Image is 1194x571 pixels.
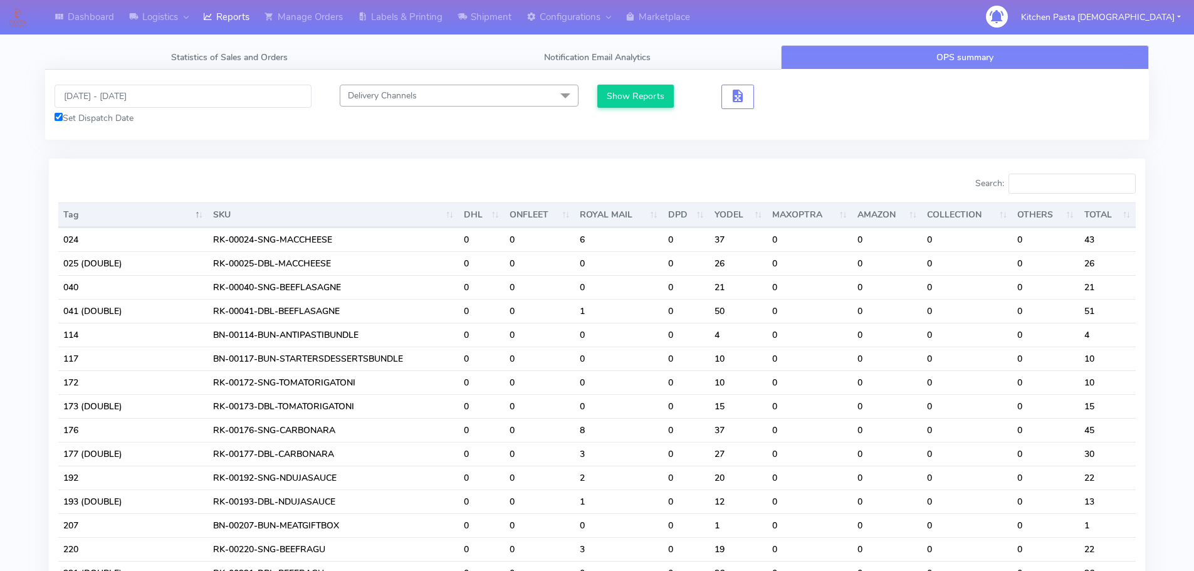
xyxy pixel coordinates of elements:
[767,490,852,513] td: 0
[922,394,1012,418] td: 0
[208,466,459,490] td: RK-00192-SNG-NDUJASAUCE
[505,228,575,251] td: 0
[922,370,1012,394] td: 0
[922,299,1012,323] td: 0
[208,394,459,418] td: RK-00173-DBL-TOMATORIGATONI
[575,275,662,299] td: 0
[1012,490,1079,513] td: 0
[852,537,923,561] td: 0
[459,228,505,251] td: 0
[1079,513,1136,537] td: 1
[505,347,575,370] td: 0
[58,275,208,299] td: 040
[852,418,923,442] td: 0
[208,347,459,370] td: BN-00117-BUN-STARTERSDESSERTSBUNDLE
[459,442,505,466] td: 0
[459,202,505,228] th: DHL : activate to sort column ascending
[1079,275,1136,299] td: 21
[767,537,852,561] td: 0
[710,513,768,537] td: 1
[575,370,662,394] td: 0
[710,466,768,490] td: 20
[575,323,662,347] td: 0
[1079,202,1136,228] th: TOTAL : activate to sort column ascending
[1079,466,1136,490] td: 22
[1079,442,1136,466] td: 30
[852,394,923,418] td: 0
[663,394,710,418] td: 0
[1012,4,1190,30] button: Kitchen Pasta [DEMOGRAPHIC_DATA]
[922,466,1012,490] td: 0
[459,370,505,394] td: 0
[922,537,1012,561] td: 0
[58,442,208,466] td: 177 (DOUBLE)
[58,537,208,561] td: 220
[505,275,575,299] td: 0
[459,323,505,347] td: 0
[663,466,710,490] td: 0
[663,490,710,513] td: 0
[1012,442,1079,466] td: 0
[922,418,1012,442] td: 0
[1012,275,1079,299] td: 0
[852,442,923,466] td: 0
[1079,299,1136,323] td: 51
[505,513,575,537] td: 0
[459,394,505,418] td: 0
[1012,513,1079,537] td: 0
[767,275,852,299] td: 0
[208,370,459,394] td: RK-00172-SNG-TOMATORIGATONI
[575,490,662,513] td: 1
[852,513,923,537] td: 0
[852,347,923,370] td: 0
[58,394,208,418] td: 173 (DOUBLE)
[58,251,208,275] td: 025 (DOUBLE)
[663,202,710,228] th: DPD : activate to sort column ascending
[663,513,710,537] td: 0
[852,275,923,299] td: 0
[710,537,768,561] td: 19
[55,85,312,108] input: Pick the Daterange
[459,299,505,323] td: 0
[767,394,852,418] td: 0
[922,275,1012,299] td: 0
[922,442,1012,466] td: 0
[663,442,710,466] td: 0
[505,537,575,561] td: 0
[544,51,651,63] span: Notification Email Analytics
[1079,323,1136,347] td: 4
[505,251,575,275] td: 0
[505,490,575,513] td: 0
[55,112,312,125] div: Set Dispatch Date
[710,418,768,442] td: 37
[922,251,1012,275] td: 0
[575,228,662,251] td: 6
[58,370,208,394] td: 172
[575,251,662,275] td: 0
[208,513,459,537] td: BN-00207-BUN-MEATGIFTBOX
[505,299,575,323] td: 0
[459,466,505,490] td: 0
[1012,537,1079,561] td: 0
[1079,347,1136,370] td: 10
[505,394,575,418] td: 0
[767,299,852,323] td: 0
[505,442,575,466] td: 0
[767,251,852,275] td: 0
[710,490,768,513] td: 12
[1012,418,1079,442] td: 0
[767,513,852,537] td: 0
[710,251,768,275] td: 26
[852,466,923,490] td: 0
[975,174,1136,194] label: Search:
[1012,347,1079,370] td: 0
[767,202,852,228] th: MAXOPTRA : activate to sort column ascending
[58,490,208,513] td: 193 (DOUBLE)
[710,275,768,299] td: 21
[710,370,768,394] td: 10
[1012,394,1079,418] td: 0
[1008,174,1136,194] input: Search:
[852,251,923,275] td: 0
[208,228,459,251] td: RK-00024-SNG-MACCHEESE
[575,513,662,537] td: 0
